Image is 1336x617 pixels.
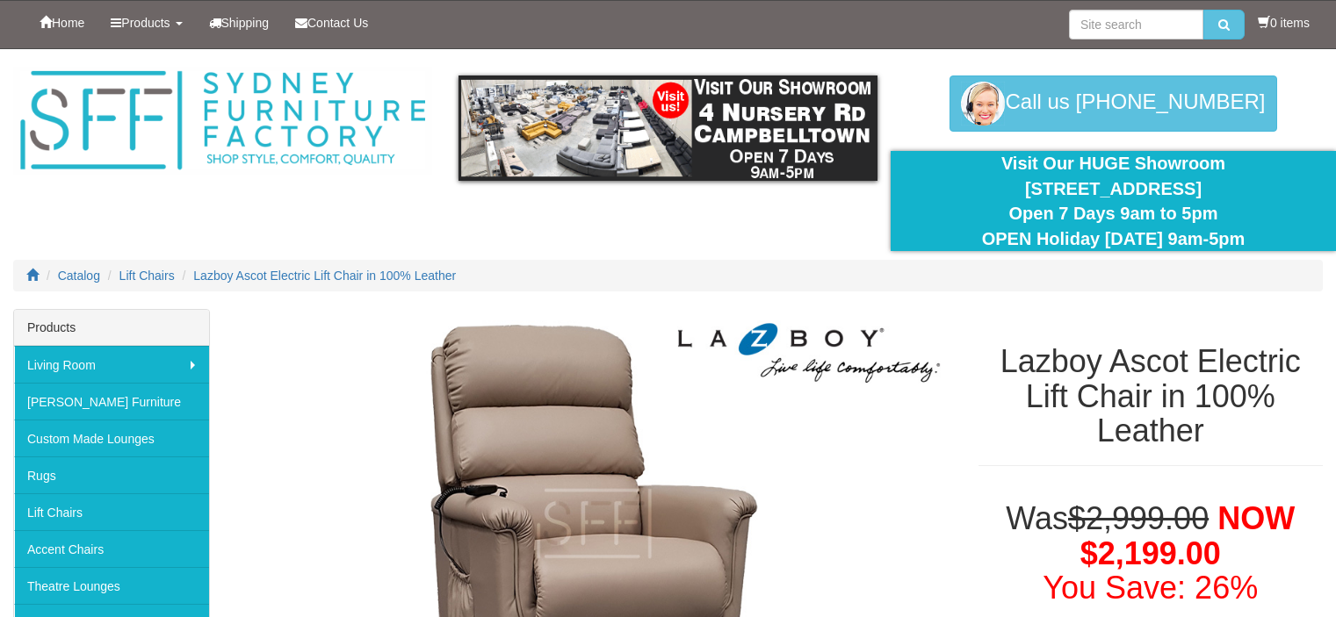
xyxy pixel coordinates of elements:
a: Products [97,1,195,45]
a: Lazboy Ascot Electric Lift Chair in 100% Leather [193,269,456,283]
h1: Was [979,501,1324,606]
a: Living Room [14,346,209,383]
div: Visit Our HUGE Showroom [STREET_ADDRESS] Open 7 Days 9am to 5pm OPEN Holiday [DATE] 9am-5pm [904,151,1323,251]
span: NOW $2,199.00 [1080,500,1295,571]
a: Custom Made Lounges [14,420,209,456]
font: You Save: 26% [1043,570,1258,606]
a: [PERSON_NAME] Furniture [14,383,209,420]
del: $2,999.00 [1068,500,1209,536]
a: Home [26,1,97,45]
a: Theatre Lounges [14,567,209,604]
span: Products [121,16,170,30]
a: Lift Chairs [119,269,175,283]
a: Accent Chairs [14,530,209,567]
img: Sydney Furniture Factory [13,67,432,175]
input: Site search [1069,10,1203,39]
a: Contact Us [282,1,381,45]
span: Contact Us [307,16,368,30]
div: Products [14,310,209,346]
span: Shipping [221,16,270,30]
img: showroom.gif [459,75,877,181]
span: Home [52,16,84,30]
a: Lift Chairs [14,493,209,530]
a: Catalog [58,269,100,283]
a: Shipping [196,1,283,45]
h1: Lazboy Ascot Electric Lift Chair in 100% Leather [979,344,1324,448]
li: 0 items [1258,14,1310,32]
a: Rugs [14,456,209,493]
